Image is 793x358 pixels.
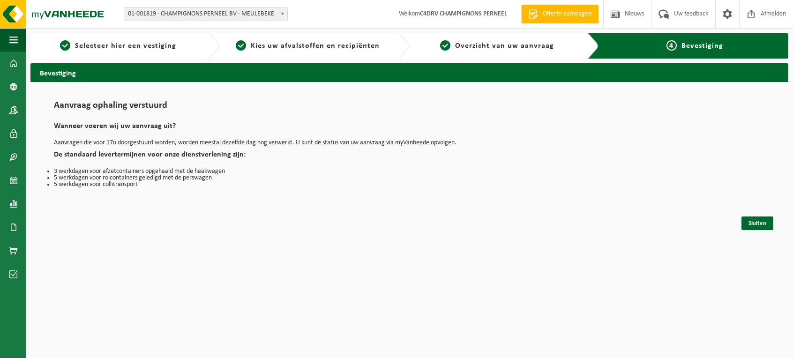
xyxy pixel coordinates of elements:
span: 4 [666,40,677,51]
span: 3 [440,40,450,51]
li: 5 werkdagen voor rolcontainers geledigd met de perswagen [54,175,765,181]
strong: C4DRV CHAMPIGNONS PERNEEL [420,10,507,17]
h2: Wanneer voeren wij uw aanvraag uit? [54,122,765,135]
a: 1Selecteer hier een vestiging [35,40,201,52]
a: 3Overzicht van uw aanvraag [414,40,580,52]
span: 1 [60,40,70,51]
li: 3 werkdagen voor afzetcontainers opgehaald met de haakwagen [54,168,765,175]
span: 2 [236,40,246,51]
li: 5 werkdagen voor collitransport [54,181,765,188]
a: Sluiten [741,216,773,230]
a: Offerte aanvragen [521,5,598,23]
span: Kies uw afvalstoffen en recipiënten [251,42,380,50]
a: 2Kies uw afvalstoffen en recipiënten [224,40,390,52]
span: Selecteer hier een vestiging [75,42,176,50]
h1: Aanvraag ophaling verstuurd [54,101,765,115]
span: Bevestiging [681,42,723,50]
h2: De standaard levertermijnen voor onze dienstverlening zijn: [54,151,765,164]
span: Offerte aanvragen [540,9,594,19]
p: Aanvragen die voor 17u doorgestuurd worden, worden meestal dezelfde dag nog verwerkt. U kunt de s... [54,140,765,146]
h2: Bevestiging [30,63,788,82]
span: 01-001819 - CHAMPIGNONS PERNEEL BV - MEULEBEKE [124,7,287,21]
span: Overzicht van uw aanvraag [455,42,554,50]
span: 01-001819 - CHAMPIGNONS PERNEEL BV - MEULEBEKE [124,7,288,21]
